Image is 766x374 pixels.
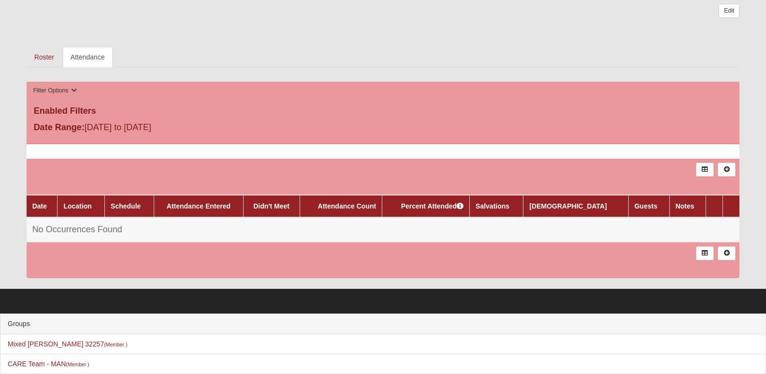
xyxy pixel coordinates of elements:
a: Edit [719,4,739,18]
a: Location [63,202,91,210]
a: Didn't Meet [253,202,289,210]
th: [DEMOGRAPHIC_DATA] [523,195,628,217]
th: Salvations [470,195,523,217]
a: Alt+N [718,246,736,260]
a: Roster [27,47,62,67]
h4: Enabled Filters [34,106,733,117]
a: Attendance Count [318,202,376,210]
a: Attendance Entered [167,202,231,210]
div: Groups [0,314,766,334]
button: Filter Options [30,86,80,96]
th: Guests [628,195,669,217]
a: Mixed [PERSON_NAME] 32257(Member ) [8,340,128,348]
label: Date Range: [34,121,85,134]
a: Export to Excel [696,246,714,260]
div: [DATE] to [DATE] [27,121,264,136]
a: Percent Attended [401,202,463,210]
small: (Member ) [104,342,127,347]
a: Schedule [111,202,141,210]
a: Attendance [63,47,113,67]
a: Alt+N [718,163,736,177]
a: Date [32,202,47,210]
a: Notes [676,202,694,210]
span: No Occurrences Found [32,224,122,234]
a: Export to Excel [696,163,714,177]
